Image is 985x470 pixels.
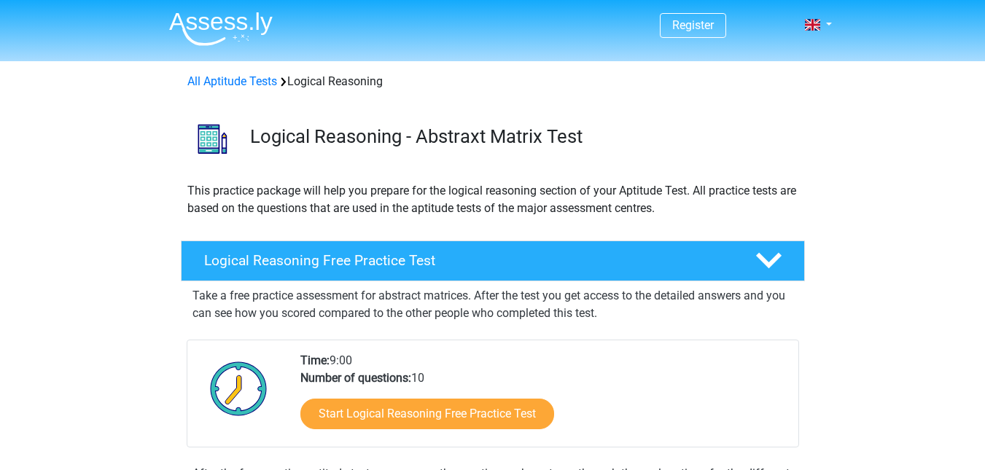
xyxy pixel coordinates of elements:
[202,352,276,425] img: Clock
[289,352,798,447] div: 9:00 10
[175,240,811,281] a: Logical Reasoning Free Practice Test
[300,353,330,367] b: Time:
[192,287,793,322] p: Take a free practice assessment for abstract matrices. After the test you get access to the detai...
[169,12,273,46] img: Assessly
[672,18,714,32] a: Register
[182,108,244,170] img: logical reasoning
[187,74,277,88] a: All Aptitude Tests
[204,252,732,269] h4: Logical Reasoning Free Practice Test
[250,125,793,148] h3: Logical Reasoning - Abstraxt Matrix Test
[187,182,798,217] p: This practice package will help you prepare for the logical reasoning section of your Aptitude Te...
[182,73,804,90] div: Logical Reasoning
[300,371,411,385] b: Number of questions:
[300,399,554,429] a: Start Logical Reasoning Free Practice Test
